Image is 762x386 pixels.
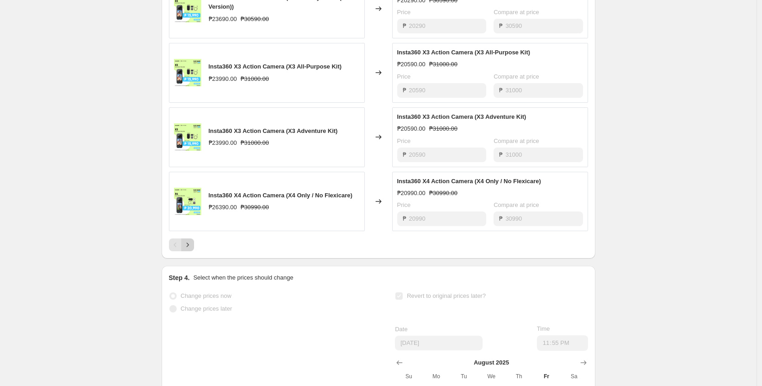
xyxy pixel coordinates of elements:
span: Th [509,373,529,380]
span: We [481,373,501,380]
strike: ₱31000.00 [241,74,269,84]
th: Tuesday [450,369,478,384]
span: Insta360 X3 Action Camera (X3 All-Purpose Kit) [397,49,531,56]
span: Price [397,201,411,208]
span: Compare at price [494,73,539,80]
strike: ₱31000.00 [429,124,457,133]
th: Monday [423,369,450,384]
span: ₱ [499,87,503,94]
span: Price [397,9,411,16]
span: ₱ [499,151,503,158]
img: X3_STANDARDBUNDLE_80x.png [174,59,201,86]
span: Compare at price [494,201,539,208]
strike: ₱31000.00 [241,138,269,148]
span: Time [537,325,550,332]
button: Show previous month, July 2025 [393,356,406,369]
strike: ₱30990.00 [429,189,457,198]
button: Next [181,238,194,251]
span: Insta360 X4 Action Camera (X4 Only / No Flexicare) [397,178,541,185]
div: ₱23690.00 [209,15,237,24]
th: Friday [533,369,560,384]
span: Insta360 X3 Action Camera (X3 Adventure Kit) [209,127,338,134]
div: ₱20590.00 [397,124,426,133]
span: Compare at price [494,137,539,144]
span: ₱ [403,215,406,222]
div: ₱23990.00 [209,74,237,84]
span: Su [399,373,419,380]
th: Saturday [560,369,588,384]
img: X3_STANDARDBUNDLE_80x.png [174,123,201,151]
div: ₱26390.00 [209,203,237,212]
nav: Pagination [169,238,194,251]
span: Tu [454,373,474,380]
span: ₱ [403,151,406,158]
span: Change prices now [181,292,231,299]
span: Date [395,326,407,333]
span: Compare at price [494,9,539,16]
span: Price [397,137,411,144]
strike: ₱30990.00 [241,203,269,212]
span: Sa [564,373,584,380]
span: Fr [536,373,557,380]
div: ₱20590.00 [397,60,426,69]
th: Wednesday [478,369,505,384]
div: ₱23990.00 [209,138,237,148]
button: Show next month, September 2025 [577,356,590,369]
span: Insta360 X3 Action Camera (X3 All-Purpose Kit) [209,63,342,70]
span: Price [397,73,411,80]
input: 12:00 [537,335,588,351]
span: Insta360 X4 Action Camera (X4 Only / No Flexicare) [209,192,352,199]
span: Change prices later [181,305,232,312]
div: ₱20990.00 [397,189,426,198]
th: Sunday [395,369,422,384]
h2: Step 4. [169,273,190,282]
th: Thursday [505,369,532,384]
span: Mo [426,373,447,380]
span: ₱ [403,22,406,29]
strike: ₱31000.00 [429,60,457,69]
strike: ₱30590.00 [241,15,269,24]
p: Select when the prices should change [193,273,293,282]
img: X4_STANDARDBUNDLE_80x.png [174,188,201,215]
span: Insta360 X3 Action Camera (X3 Adventure Kit) [397,113,526,120]
span: ₱ [403,87,406,94]
span: ₱ [499,22,503,29]
input: 8/15/2025 [395,336,483,350]
span: Revert to original prices later? [407,292,486,299]
span: ₱ [499,215,503,222]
